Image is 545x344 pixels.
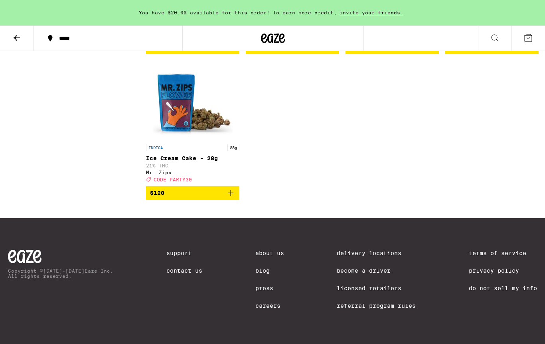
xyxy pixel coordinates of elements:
[337,267,416,274] a: Become a Driver
[255,303,284,309] a: Careers
[146,144,165,151] p: INDICA
[146,155,239,161] p: Ice Cream Cake - 28g
[150,190,164,196] span: $120
[469,285,537,291] a: Do Not Sell My Info
[146,186,239,200] button: Add to bag
[166,250,202,256] a: Support
[469,250,537,256] a: Terms of Service
[153,60,233,140] img: Mr. Zips - Ice Cream Cake - 28g
[469,267,537,274] a: Privacy Policy
[255,285,284,291] a: Press
[255,250,284,256] a: About Us
[139,10,337,15] span: You have $20.00 available for this order! To earn more credit,
[166,267,202,274] a: Contact Us
[337,303,416,309] a: Referral Program Rules
[8,268,113,279] p: Copyright © [DATE]-[DATE] Eaze Inc. All rights reserved.
[337,10,406,15] span: invite your friends.
[146,60,239,186] a: Open page for Ice Cream Cake - 28g from Mr. Zips
[255,267,284,274] a: Blog
[337,285,416,291] a: Licensed Retailers
[146,163,239,168] p: 21% THC
[154,177,192,182] span: CODE PARTY30
[146,170,239,175] div: Mr. Zips
[227,144,239,151] p: 28g
[337,250,416,256] a: Delivery Locations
